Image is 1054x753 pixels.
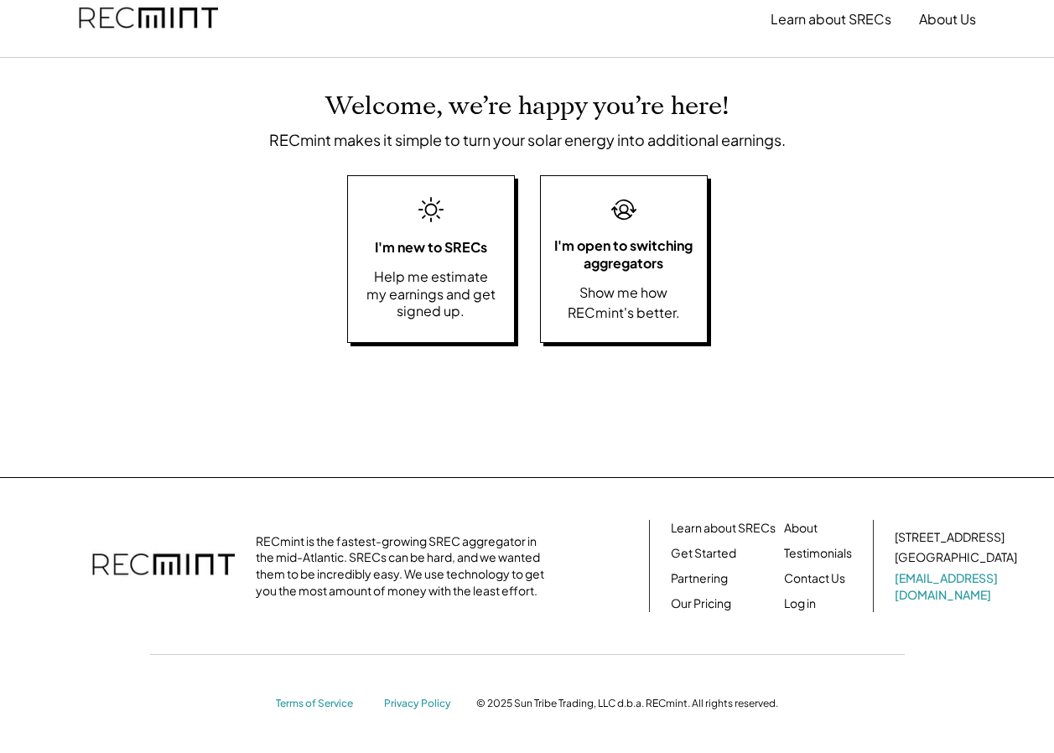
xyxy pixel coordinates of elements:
[895,549,1017,566] div: [GEOGRAPHIC_DATA]
[784,545,852,562] a: Testimonials
[476,697,778,710] div: © 2025 Sun Tribe Trading, LLC d.b.a. RECmint. All rights reserved.
[325,91,729,122] div: Welcome, we’re happy you’re here!
[365,268,497,320] div: Help me estimate my earnings and get signed up.
[671,595,731,612] a: Our Pricing
[919,3,976,36] button: About Us
[375,237,487,257] div: I'm new to SRECs
[384,697,460,711] a: Privacy Policy
[671,545,736,562] a: Get Started
[92,537,235,595] img: recmint-logotype%403x.png
[784,520,818,537] a: About
[549,283,698,323] div: Show me how RECmint's better.
[269,130,786,149] div: RECmint makes it simple to turn your solar energy into additional earnings.
[256,533,553,599] div: RECmint is the fastest-growing SREC aggregator in the mid-Atlantic. SRECs can be hard, and we wan...
[276,697,368,711] a: Terms of Service
[671,570,728,587] a: Partnering
[784,570,845,587] a: Contact Us
[895,570,1020,603] a: [EMAIL_ADDRESS][DOMAIN_NAME]
[895,529,1005,546] div: [STREET_ADDRESS]
[784,595,816,612] a: Log in
[771,3,891,36] button: Learn about SRECs
[671,520,776,537] a: Learn about SRECs
[549,237,698,273] div: I'm open to switching aggregators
